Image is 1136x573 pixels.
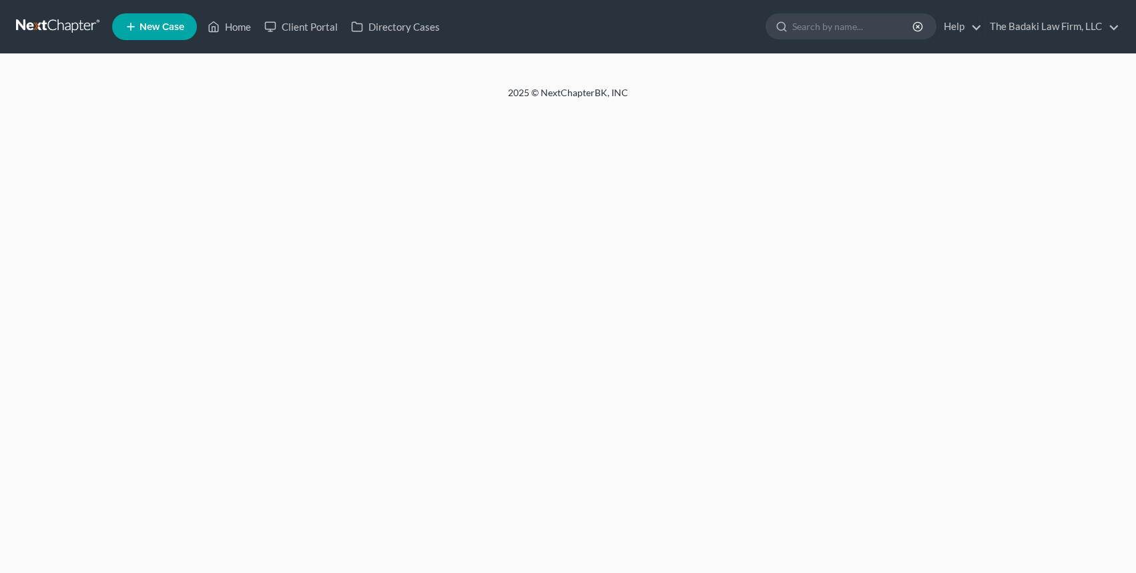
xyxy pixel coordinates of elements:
span: New Case [139,22,184,32]
div: 2025 © NextChapterBK, INC [188,86,948,110]
a: Help [937,15,982,39]
input: Search by name... [792,14,914,39]
a: Directory Cases [344,15,447,39]
a: Home [201,15,258,39]
a: The Badaki Law Firm, LLC [983,15,1119,39]
a: Client Portal [258,15,344,39]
